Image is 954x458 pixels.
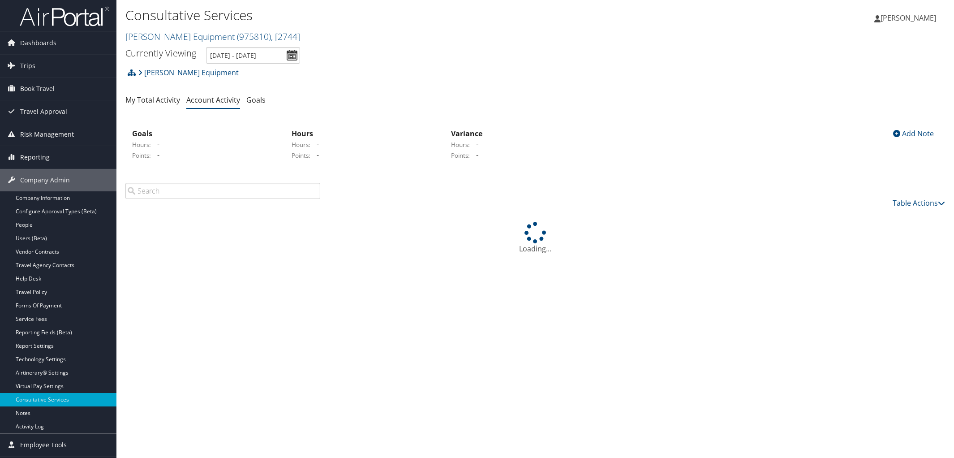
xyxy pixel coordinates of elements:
span: - [153,150,159,160]
span: [PERSON_NAME] [881,13,936,23]
a: Account Activity [186,95,240,105]
input: Search [125,183,320,199]
a: Goals [246,95,266,105]
strong: Goals [132,129,152,138]
span: - [472,139,478,149]
a: [PERSON_NAME] Equipment [138,64,239,82]
span: ( 975810 ) [237,30,271,43]
span: Risk Management [20,123,74,146]
span: Company Admin [20,169,70,191]
span: Travel Approval [20,100,67,123]
span: - [153,139,159,149]
span: Reporting [20,146,50,169]
label: Hours: [132,140,151,149]
strong: Variance [451,129,482,138]
label: Hours: [292,140,310,149]
label: Hours: [451,140,470,149]
h3: Currently Viewing [125,47,196,59]
label: Points: [292,151,310,160]
span: - [312,139,319,149]
a: [PERSON_NAME] Equipment [125,30,300,43]
div: Loading... [125,222,945,254]
h1: Consultative Services [125,6,672,25]
input: [DATE] - [DATE] [206,47,300,64]
span: - [472,150,478,160]
span: Trips [20,55,35,77]
img: airportal-logo.png [20,6,109,27]
span: Dashboards [20,32,56,54]
label: Points: [132,151,151,160]
label: Points: [451,151,470,160]
span: , [ 2744 ] [271,30,300,43]
span: Employee Tools [20,434,67,456]
span: - [312,150,319,160]
strong: Hours [292,129,313,138]
span: Book Travel [20,78,55,100]
a: Table Actions [893,198,945,208]
a: My Total Activity [125,95,180,105]
div: Add Note [889,128,938,139]
a: [PERSON_NAME] [874,4,945,31]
